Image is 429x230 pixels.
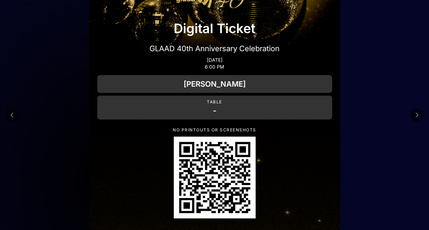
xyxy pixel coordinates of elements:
p: Digital Ticket [97,18,332,38]
div: QR Code [174,136,256,218]
div: [PERSON_NAME] [97,75,332,93]
p: [DATE] [97,57,332,63]
p: - [100,106,329,115]
p: GLAAD 40th Anniversary Celebration [97,44,332,53]
p: 6:00 PM [97,64,332,70]
p: Table [100,100,329,104]
p: NO PRINTOUTS OR SCREENSHOTS [97,128,332,132]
